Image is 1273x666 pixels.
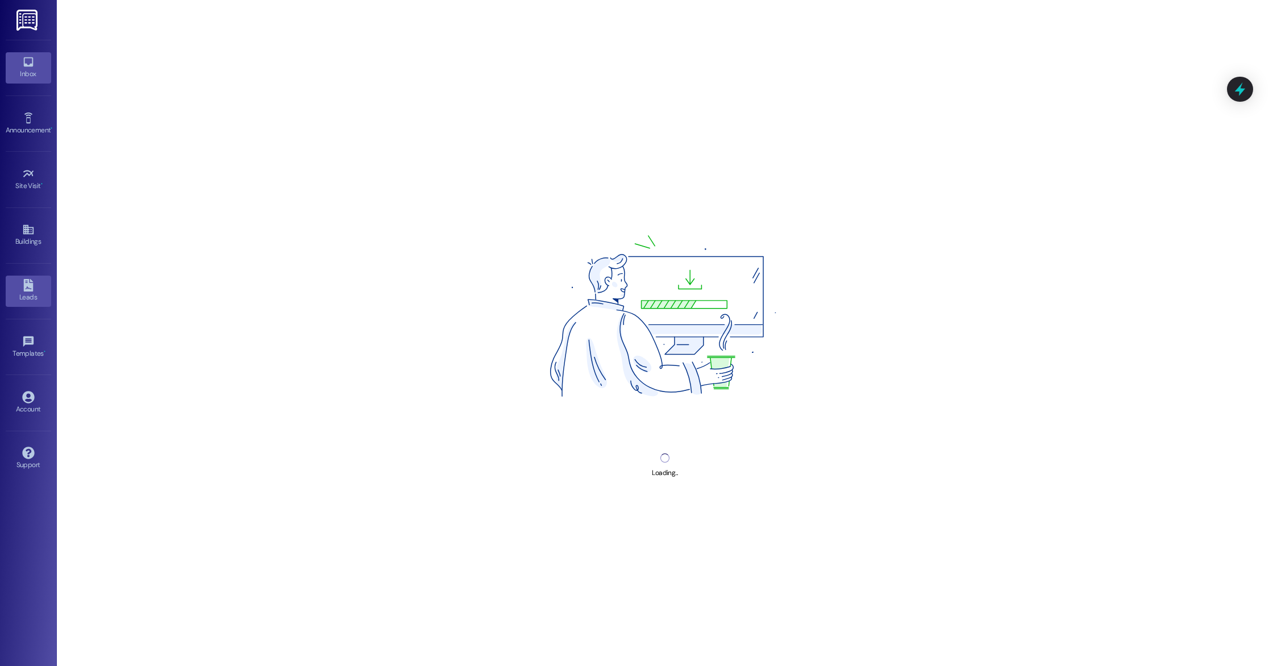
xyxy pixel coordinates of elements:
[6,388,51,418] a: Account
[6,220,51,251] a: Buildings
[6,332,51,363] a: Templates •
[6,443,51,474] a: Support
[44,348,45,356] span: •
[16,10,40,31] img: ResiDesk Logo
[6,276,51,306] a: Leads
[51,124,52,132] span: •
[41,180,43,188] span: •
[6,164,51,195] a: Site Visit •
[6,52,51,83] a: Inbox
[652,467,677,479] div: Loading...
